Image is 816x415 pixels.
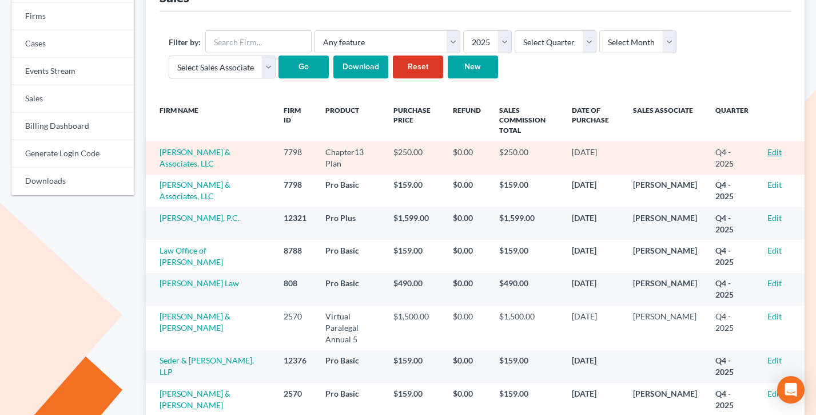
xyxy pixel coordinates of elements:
a: Law Office of [PERSON_NAME] [160,246,223,267]
a: Seder & [PERSON_NAME], LLP [160,355,254,377]
td: Q4 - 2025 [706,240,758,272]
td: [DATE] [563,175,624,207]
th: Firm Name [146,99,275,141]
td: $159.00 [384,350,444,383]
td: Q4 - 2025 [706,207,758,240]
td: Virtual Paralegal Annual 5 [316,306,384,350]
th: Sales Commission Total [490,99,563,141]
a: [PERSON_NAME] Law [160,278,239,288]
td: Q4 - 2025 [706,306,758,350]
td: $1,500.00 [384,306,444,350]
td: $0.00 [444,306,490,350]
a: New [448,56,498,78]
a: [PERSON_NAME] & [PERSON_NAME] [160,389,230,410]
a: Edit [767,246,782,255]
td: Pro Basic [316,273,384,306]
th: Product [316,99,384,141]
a: Edit [767,278,782,288]
td: $250.00 [384,141,444,174]
div: Open Intercom Messenger [777,376,805,404]
td: $490.00 [490,273,563,306]
td: Pro Basic [316,175,384,207]
td: $159.00 [384,175,444,207]
td: $1,500.00 [490,306,563,350]
a: Cases [11,30,134,58]
td: [PERSON_NAME] [624,207,706,240]
td: $159.00 [490,175,563,207]
td: [DATE] [563,240,624,272]
a: Edit [767,311,782,321]
th: Date of Purchase [563,99,624,141]
th: Firm ID [274,99,316,141]
td: $159.00 [384,240,444,272]
a: Edit [767,180,782,189]
td: 12376 [274,350,316,383]
input: Go [278,56,329,78]
th: Quarter [706,99,758,141]
td: [DATE] [563,306,624,350]
td: [PERSON_NAME] [624,273,706,306]
a: Downloads [11,168,134,195]
a: [PERSON_NAME], P.C. [160,213,240,223]
td: [PERSON_NAME] [624,306,706,350]
td: 7798 [274,175,316,207]
a: Edit [767,147,782,157]
a: Edit [767,213,782,223]
td: $0.00 [444,141,490,174]
th: Sales Associate [624,99,706,141]
td: 8788 [274,240,316,272]
td: [DATE] [563,141,624,174]
td: $0.00 [444,175,490,207]
a: Firms [11,3,134,30]
a: Edit [767,355,782,365]
a: Sales [11,85,134,113]
td: Pro Plus [316,207,384,240]
input: Search Firm... [205,30,312,53]
a: [PERSON_NAME] & [PERSON_NAME] [160,311,230,333]
a: [PERSON_NAME] & Associates, LLC [160,147,230,168]
td: Q4 - 2025 [706,175,758,207]
td: 12321 [274,207,316,240]
label: Filter by: [169,36,201,48]
td: $0.00 [444,350,490,383]
td: [DATE] [563,207,624,240]
a: Edit [767,389,782,398]
td: $0.00 [444,207,490,240]
a: [PERSON_NAME] & Associates, LLC [160,180,230,201]
th: Refund [444,99,490,141]
td: 808 [274,273,316,306]
td: $0.00 [444,273,490,306]
td: Chapter13 Plan [316,141,384,174]
td: $0.00 [444,240,490,272]
td: Pro Basic [316,240,384,272]
td: $159.00 [490,240,563,272]
td: Q4 - 2025 [706,273,758,306]
td: [PERSON_NAME] [624,240,706,272]
a: Reset [393,56,443,78]
a: Generate Login Code [11,140,134,168]
td: Q4 - 2025 [706,350,758,383]
a: Events Stream [11,58,134,85]
td: $159.00 [490,350,563,383]
td: [PERSON_NAME] [624,175,706,207]
td: Q4 - 2025 [706,141,758,174]
a: Billing Dashboard [11,113,134,140]
th: Purchase Price [384,99,444,141]
td: [DATE] [563,350,624,383]
td: $490.00 [384,273,444,306]
td: $250.00 [490,141,563,174]
input: Download [333,56,388,78]
td: $1,599.00 [490,207,563,240]
td: $1,599.00 [384,207,444,240]
td: 7798 [274,141,316,174]
td: [DATE] [563,273,624,306]
td: Pro Basic [316,350,384,383]
td: 2570 [274,306,316,350]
